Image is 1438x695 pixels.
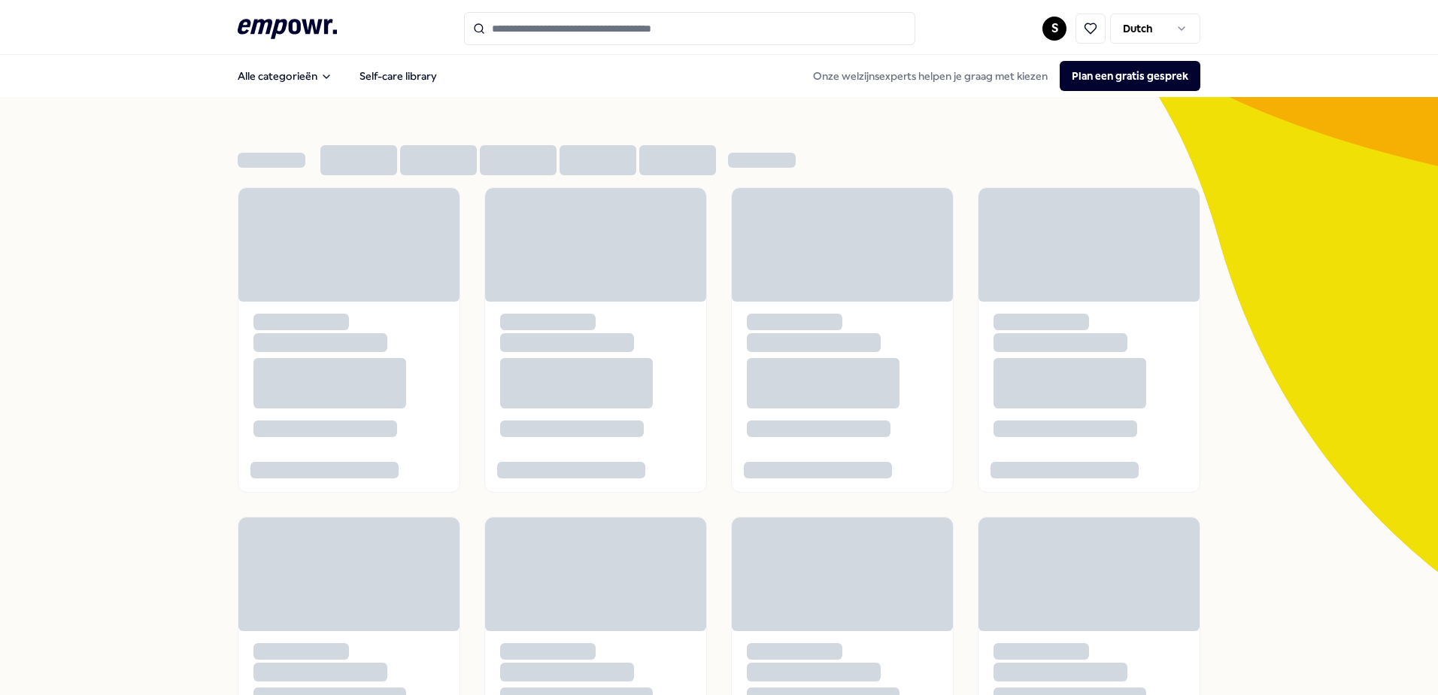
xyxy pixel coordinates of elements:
[464,12,915,45] input: Search for products, categories or subcategories
[226,61,449,91] nav: Main
[347,61,449,91] a: Self-care library
[226,61,344,91] button: Alle categorieën
[801,61,1200,91] div: Onze welzijnsexperts helpen je graag met kiezen
[1042,17,1066,41] button: S
[1060,61,1200,91] button: Plan een gratis gesprek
